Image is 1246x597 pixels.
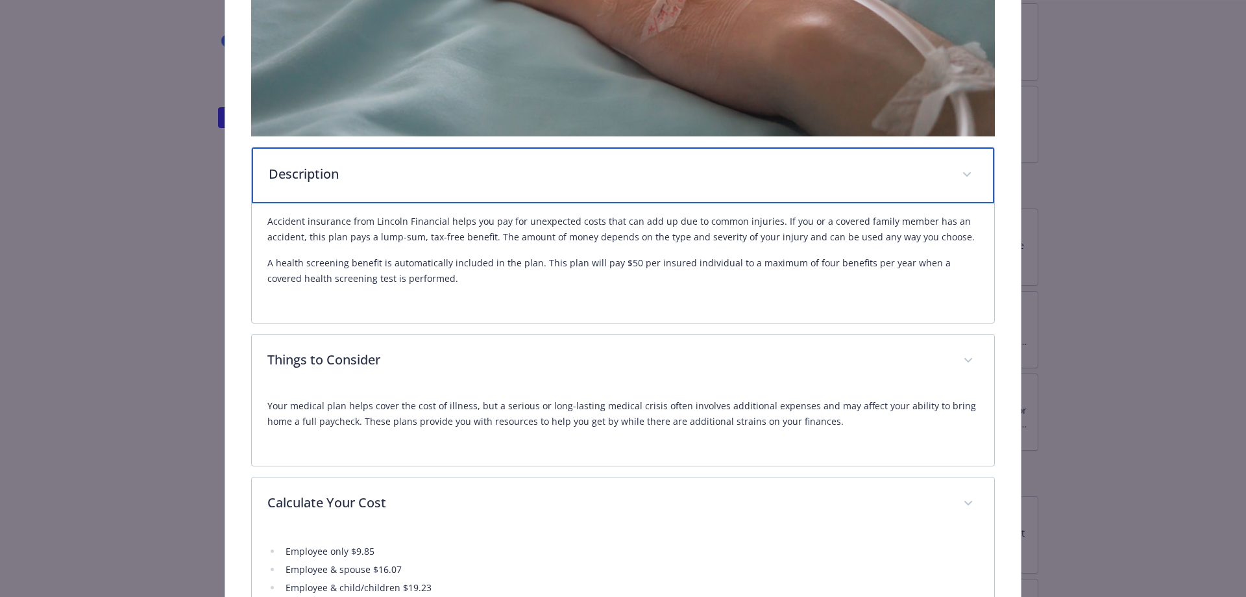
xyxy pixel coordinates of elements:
[252,203,995,323] div: Description
[267,214,979,245] p: Accident insurance from Lincoln Financial helps you pay for unexpected costs that can add up due ...
[252,388,995,466] div: Things to Consider
[267,255,979,286] p: A health screening benefit is automatically included in the plan. This plan will pay $50 per insu...
[269,164,947,184] p: Description
[252,477,995,531] div: Calculate Your Cost
[282,580,979,596] li: Employee & child/children $19.23
[252,335,995,388] div: Things to Consider
[252,147,995,203] div: Description
[282,562,979,578] li: Employee & spouse $16.07
[267,493,948,513] p: Calculate Your Cost
[267,398,979,429] p: Your medical plan helps cover the cost of illness, but a serious or long-lasting medical crisis o...
[267,350,948,370] p: Things to Consider
[282,544,979,559] li: Employee only $9.85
